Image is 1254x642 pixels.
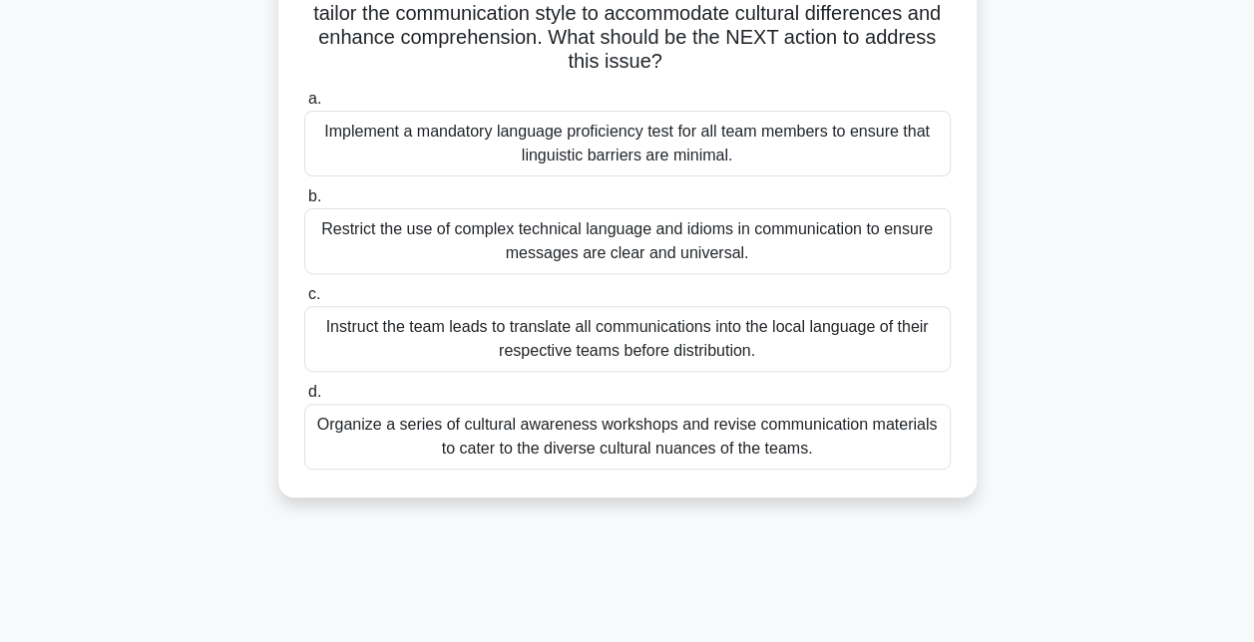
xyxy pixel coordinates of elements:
span: c. [308,285,320,302]
div: Implement a mandatory language proficiency test for all team members to ensure that linguistic ba... [304,111,951,176]
div: Instruct the team leads to translate all communications into the local language of their respecti... [304,306,951,372]
span: a. [308,90,321,107]
span: b. [308,187,321,204]
span: d. [308,383,321,400]
div: Restrict the use of complex technical language and idioms in communication to ensure messages are... [304,208,951,274]
div: Organize a series of cultural awareness workshops and revise communication materials to cater to ... [304,404,951,470]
